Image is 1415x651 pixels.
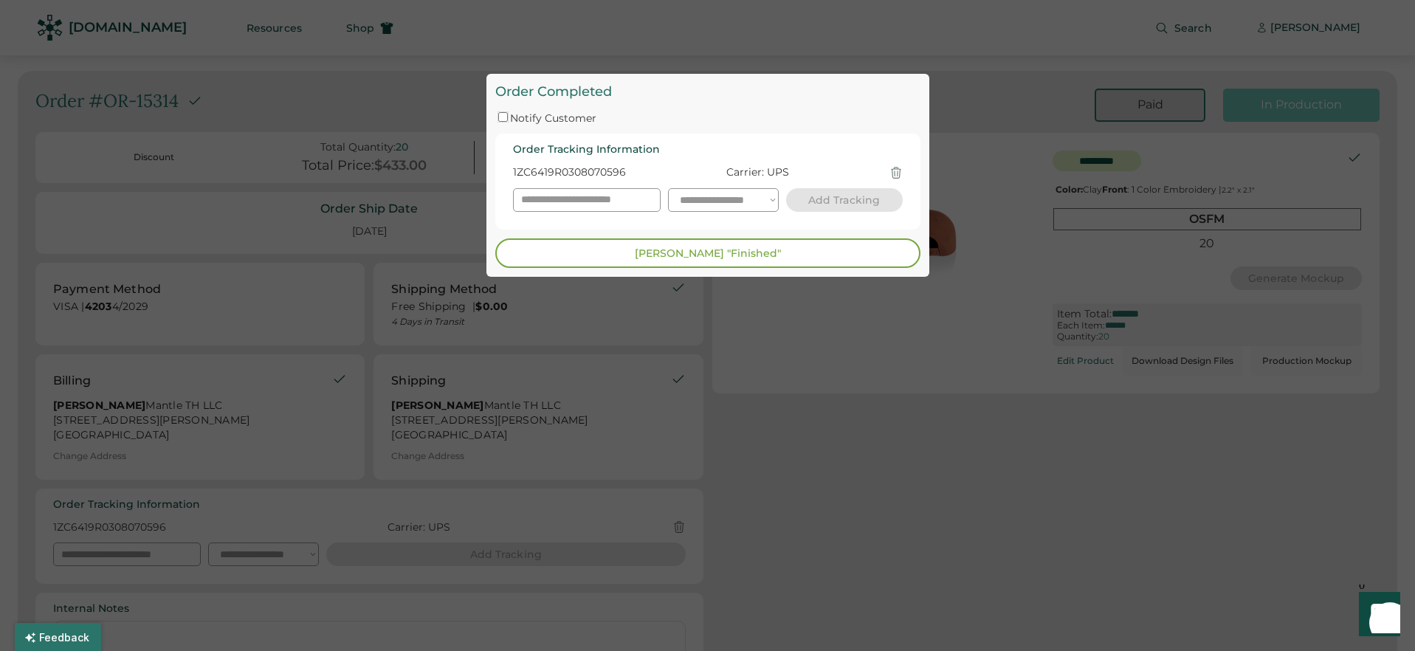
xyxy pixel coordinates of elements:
[513,165,626,180] div: 1ZC6419R0308070596
[1345,585,1408,648] iframe: Front Chat
[786,188,903,212] button: Add Tracking
[726,165,789,180] div: Carrier: UPS
[513,142,660,157] div: Order Tracking Information
[510,111,596,125] label: Notify Customer
[495,238,920,268] button: [PERSON_NAME] "Finished"
[495,83,920,101] div: Order Completed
